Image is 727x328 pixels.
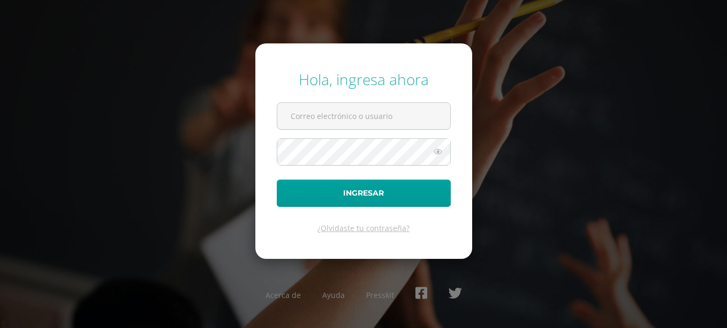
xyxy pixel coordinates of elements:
[277,180,451,207] button: Ingresar
[366,290,394,300] a: Presskit
[266,290,301,300] a: Acerca de
[317,223,410,233] a: ¿Olvidaste tu contraseña?
[322,290,345,300] a: Ayuda
[277,103,450,129] input: Correo electrónico o usuario
[277,69,451,90] div: Hola, ingresa ahora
